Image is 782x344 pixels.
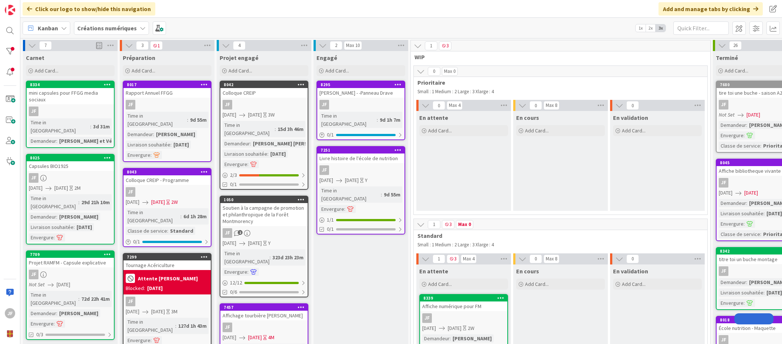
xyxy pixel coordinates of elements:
span: [DATE] [126,198,139,206]
div: [PERSON_NAME] [451,334,494,343]
div: Demandeur [719,121,746,129]
div: Envergure [223,268,247,276]
span: : [267,150,268,158]
span: : [247,268,248,276]
span: Terminé [716,54,738,61]
span: : [175,322,176,330]
div: 8295[PERSON_NAME] - -Panneau Drave [317,81,404,98]
span: 4 [233,41,246,50]
div: 7457 [220,304,308,311]
span: [DATE] [223,334,236,341]
span: [DATE] [126,308,139,316]
div: Capsules BIO1925 [27,161,114,171]
span: : [54,320,55,328]
div: [PERSON_NAME] et Vé... [57,137,118,145]
div: 7457Affichage tourbière [PERSON_NAME] [220,304,308,320]
div: [DATE] [147,284,163,292]
div: Envergure [126,151,150,159]
span: 0 [433,101,445,110]
div: 8339 [420,295,507,301]
input: Quick Filter... [673,21,729,35]
div: Demandeur [719,278,746,286]
span: 3 [439,41,451,50]
div: Y [365,176,368,184]
div: 2W [171,198,178,206]
div: Envergure [29,320,54,328]
div: 1050 [220,196,308,203]
span: [DATE] [223,111,236,119]
div: Rapport Annuel FFGG [123,88,211,98]
div: Classe de service [719,142,760,150]
div: Soutien à la campagne de promotion et philanthropique de la Forêt Montmorency [220,203,308,226]
div: Classe de service [719,230,760,238]
span: Add Card... [622,127,646,134]
div: 8334 [30,82,114,87]
span: : [247,160,248,168]
span: Add Card... [325,67,349,74]
div: Envergure [719,299,744,307]
div: Time in [GEOGRAPHIC_DATA] [126,318,175,334]
div: 8025 [27,155,114,161]
span: : [760,142,761,150]
div: 8025Capsules BIO1925 [27,155,114,171]
div: Time in [GEOGRAPHIC_DATA] [223,249,270,266]
span: 3 [136,41,149,50]
span: Add Card... [525,281,549,287]
span: [DATE] [345,176,359,184]
a: 8042Colloque CREIPJF[DATE][DATE]3WTime in [GEOGRAPHIC_DATA]:15d 3h 46mDemandeur:[PERSON_NAME] [PE... [220,81,308,190]
div: Y [268,239,271,247]
div: Time in [GEOGRAPHIC_DATA] [223,121,275,137]
div: 29d 21h 10m [79,198,112,206]
div: 2W [468,324,474,332]
div: [PERSON_NAME] - -Panneau Drave [317,88,404,98]
span: [DATE] [422,324,436,332]
div: Add and manage tabs by clicking [659,2,763,16]
div: JF [123,297,211,306]
span: : [760,230,761,238]
b: Créations numériques [77,24,137,32]
i: Not Set [719,111,735,118]
div: Livraison souhaitée [719,209,764,217]
div: 9d 55m [382,190,402,199]
div: 0/1 [317,130,404,139]
div: JF [27,270,114,279]
div: Envergure [719,131,744,139]
span: : [746,199,747,207]
div: Tournage Acériculture [123,260,211,270]
a: 7709Projet RAMFM - Capsule explicativeJFNot Set[DATE]Time in [GEOGRAPHIC_DATA]:72d 22h 41mDemande... [26,250,115,340]
span: : [270,253,271,262]
span: 12 / 12 [230,279,242,287]
div: Livraison souhaitée [223,150,267,158]
a: 8017Rapport Annuel FFGGJFTime in [GEOGRAPHIC_DATA]:9d 55mDemandeur:[PERSON_NAME]Livraison souhait... [123,81,211,162]
span: : [78,295,79,303]
div: JF [420,313,507,323]
div: JF [317,100,404,109]
span: : [250,139,251,148]
span: Prioritaire [417,79,698,86]
i: Not Set [29,281,45,288]
div: 8042 [220,81,308,88]
div: Time in [GEOGRAPHIC_DATA] [319,186,381,203]
div: 6d 1h 28m [182,212,209,220]
span: [DATE] [57,281,70,289]
img: avatar [5,329,15,339]
span: : [744,299,745,307]
span: Add Card... [132,67,155,74]
div: 3M [171,308,177,316]
a: 8043Colloque CREIP - ProgrammeJF[DATE][DATE]2WTime in [GEOGRAPHIC_DATA]:6d 1h 28mClasse de servic... [123,168,211,247]
div: 8334mini capsules pour FFGG media sociaux [27,81,114,104]
span: 0/3 [36,331,43,338]
div: 8042Colloque CREIP [220,81,308,98]
div: 8025 [30,155,114,161]
span: 2 [238,230,243,235]
span: : [381,190,382,199]
div: 7709Projet RAMFM - Capsule explicative [27,251,114,267]
span: : [744,220,745,228]
span: Projet engagé [220,54,258,61]
div: [PERSON_NAME] [154,130,197,138]
div: JF [29,107,38,116]
div: 8334 [27,81,114,88]
span: 1 [425,41,437,50]
div: 4M [268,334,274,341]
div: Demandeur [422,334,450,343]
